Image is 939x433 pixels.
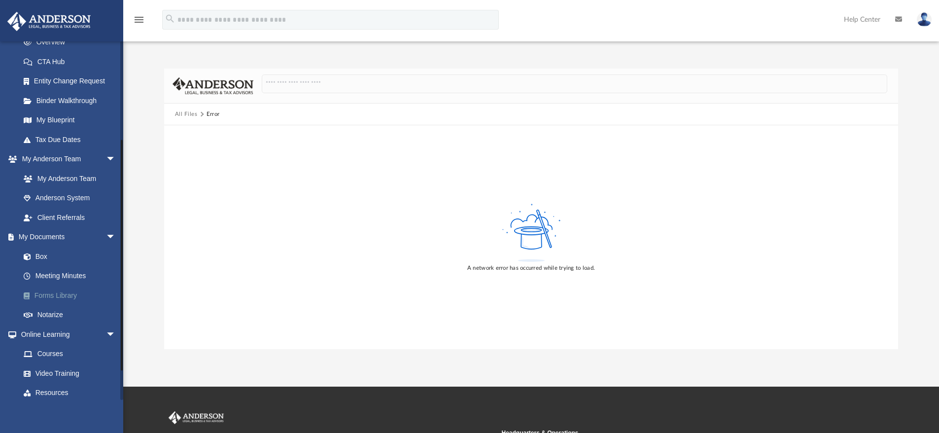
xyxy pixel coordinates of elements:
a: Box [14,247,126,266]
a: CTA Hub [14,52,131,72]
div: A network error has occurred while trying to load. [467,264,595,273]
a: Anderson System [14,188,126,208]
a: Overview [14,33,131,52]
img: Anderson Advisors Platinum Portal [167,411,226,424]
a: Video Training [14,363,121,383]
button: All Files [175,110,198,119]
a: My Anderson Team [14,169,121,188]
a: menu [133,19,145,26]
a: My Anderson Teamarrow_drop_down [7,149,126,169]
a: Client Referrals [14,208,126,227]
i: search [165,13,175,24]
a: Binder Walkthrough [14,91,131,110]
i: menu [133,14,145,26]
div: Error [207,110,219,119]
a: Meeting Minutes [14,266,131,286]
a: Online Learningarrow_drop_down [7,325,126,344]
span: arrow_drop_down [106,227,126,248]
span: arrow_drop_down [106,149,126,170]
img: User Pic [917,12,932,27]
a: Courses [14,344,126,364]
img: Anderson Advisors Platinum Portal [4,12,94,31]
input: Search files and folders [262,74,887,93]
a: Resources [14,383,126,403]
span: arrow_drop_down [106,325,126,345]
a: My Documentsarrow_drop_down [7,227,131,247]
a: Tax Due Dates [14,130,131,149]
a: Entity Change Request [14,72,131,91]
a: My Blueprint [14,110,126,130]
a: Forms Library [14,286,131,305]
a: Notarize [14,305,131,325]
